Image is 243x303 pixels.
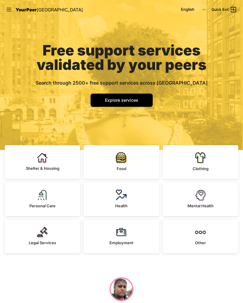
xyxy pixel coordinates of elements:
[26,166,59,171] span: Shelter & Housing
[211,7,229,12] span: Quick Exit
[29,203,55,208] span: Personal Care
[163,182,238,216] a: Mental Health
[163,220,238,253] a: Other
[117,166,126,171] span: Food
[195,240,206,245] span: Other
[5,220,80,253] a: Legal Services
[37,7,83,13] span: [GEOGRAPHIC_DATA]
[84,220,159,253] a: Employment
[5,145,80,179] a: Shelter & Housing
[163,145,238,179] a: Clothing
[211,6,237,13] a: Quick Exit
[5,182,80,216] a: Personal Care
[37,41,206,73] span: Free support services validated by your peers
[16,6,83,13] a: YourPeer[GEOGRAPHIC_DATA]
[36,80,208,86] span: Search through 2500+ free support services across [GEOGRAPHIC_DATA]
[91,94,153,107] a: Explore services
[105,97,138,103] span: Explore services
[84,182,159,216] a: Health
[187,203,214,208] span: Mental Health
[84,145,159,179] a: Food
[29,240,56,245] span: Legal Services
[193,166,208,171] span: Clothing
[115,203,127,208] span: Health
[109,240,133,245] span: Employment
[16,7,37,13] span: YourPeer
